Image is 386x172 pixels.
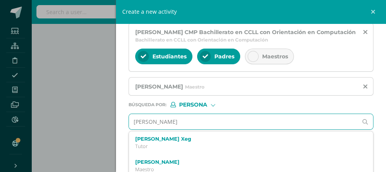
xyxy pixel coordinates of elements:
p: Tutor [135,143,357,150]
span: Padres [214,53,234,60]
span: Maestro [185,84,205,90]
span: Persona [179,103,207,107]
span: Estudiantes [152,53,187,60]
span: Búsqueda por : [129,103,167,107]
span: Bachillerato en CCLL con Orientación en Computación [135,37,268,43]
input: Ej. Mario Galindo [129,114,358,129]
label: [PERSON_NAME] Xeg [135,136,357,142]
label: [PERSON_NAME] [135,159,357,165]
div: [object Object] [170,102,229,107]
span: Maestros [262,53,288,60]
span: [PERSON_NAME] [135,83,183,90]
span: [PERSON_NAME] CMP Bachillerato en CCLL con Orientación en Computación [135,29,356,36]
